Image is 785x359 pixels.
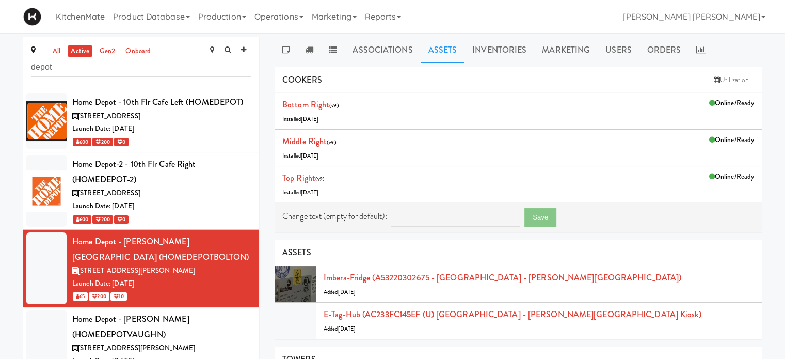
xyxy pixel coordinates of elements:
span: Installed [282,189,319,196]
div: Online/Ready [709,170,754,183]
a: Bottom Right [282,99,329,111]
li: Home Depot - [PERSON_NAME][GEOGRAPHIC_DATA] (HOMEDEPOTBOLTON)[STREET_ADDRESS][PERSON_NAME]Launch ... [23,230,259,307]
span: [STREET_ADDRESS] [78,188,140,198]
a: Associations [345,37,420,63]
span: [DATE] [301,189,319,196]
span: (v9) [327,138,336,146]
a: Orders [639,37,689,63]
a: Users [598,37,639,63]
button: Save [524,208,556,227]
a: Top Right [282,172,315,184]
a: active [68,45,92,58]
a: all [50,45,63,58]
span: 200 [92,138,113,146]
span: 0 [114,215,129,224]
span: COOKERS [282,74,322,86]
div: Home Depot - [PERSON_NAME] (HOMEDEPOTVAUGHN) [72,311,251,342]
span: Installed [282,115,319,123]
span: 600 [73,215,91,224]
li: Home Depot - 10th Flr Cafe Left (HOMEDEPOT)[STREET_ADDRESS]Launch Date: [DATE] 600 200 0 [23,90,259,152]
a: Marketing [534,37,598,63]
span: 600 [73,138,91,146]
a: gen2 [97,45,118,58]
div: Launch Date: [DATE] [72,122,251,135]
div: Home Depot - 10th Flr Cafe Left (HOMEDEPOT) [72,95,251,110]
span: [DATE] [301,115,319,123]
span: [DATE] [301,152,319,160]
span: Installed [282,152,319,160]
a: onboard [123,45,153,58]
a: Imbera-fridge (A53220302675 - [GEOGRAPHIC_DATA] - [PERSON_NAME][GEOGRAPHIC_DATA]) [324,272,681,284]
label: Change text (empty for default): [282,209,387,224]
span: 200 [92,215,113,224]
a: Assets [421,37,465,63]
span: 200 [89,292,109,301]
span: [STREET_ADDRESS][PERSON_NAME] [78,343,195,353]
div: Home Depot - [PERSON_NAME][GEOGRAPHIC_DATA] (HOMEDEPOTBOLTON) [72,234,251,264]
span: 10 [110,292,127,301]
div: Home Depot-2 - 10th Flr Cafe Right (HOMEDEPOT-2) [72,157,251,187]
span: [DATE] [338,288,356,296]
a: Inventories [464,37,534,63]
input: Search site [31,58,251,77]
span: (v9) [329,102,339,110]
div: Online/Ready [709,97,754,110]
span: Added [324,325,356,333]
span: ASSETS [282,246,311,258]
span: 0 [114,138,129,146]
span: [STREET_ADDRESS][PERSON_NAME] [78,266,195,275]
div: Launch Date: [DATE] [72,277,251,290]
img: Micromart [23,8,41,26]
div: Launch Date: [DATE] [72,200,251,213]
span: (v9) [315,175,325,183]
a: Middle Right [282,135,327,147]
div: Online/Ready [709,134,754,147]
span: 65 [73,292,88,301]
li: Home Depot-2 - 10th Flr Cafe Right (HOMEDEPOT-2)[STREET_ADDRESS]Launch Date: [DATE] 600 200 0 [23,152,259,230]
span: Added [324,288,356,296]
a: E-tag-hub (AC233FC145EF (U) [GEOGRAPHIC_DATA] - [PERSON_NAME][GEOGRAPHIC_DATA] Kiosk) [324,308,701,320]
a: Utilization [709,72,754,88]
span: [DATE] [338,325,356,333]
span: [STREET_ADDRESS] [78,111,140,121]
